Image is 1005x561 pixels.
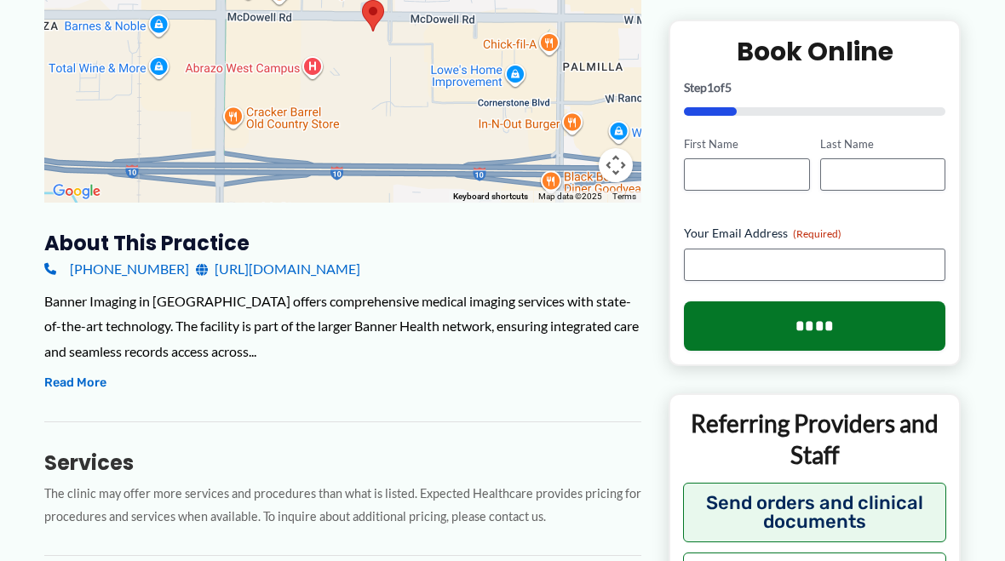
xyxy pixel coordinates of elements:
p: The clinic may offer more services and procedures than what is listed. Expected Healthcare provid... [44,483,641,529]
p: Referring Providers and Staff [683,409,946,471]
a: Open this area in Google Maps (opens a new window) [49,180,105,203]
span: (Required) [793,228,841,241]
h2: Book Online [684,35,945,68]
a: Terms (opens in new tab) [612,192,636,201]
h3: About this practice [44,230,641,256]
img: Google [49,180,105,203]
a: [URL][DOMAIN_NAME] [196,256,360,282]
button: Keyboard shortcuts [453,191,528,203]
button: Send orders and clinical documents [683,483,946,542]
button: Map camera controls [599,148,633,182]
span: 5 [725,80,732,94]
span: Map data ©2025 [538,192,602,201]
div: Banner Imaging in [GEOGRAPHIC_DATA] offers comprehensive medical imaging services with state-of-t... [44,289,641,364]
span: 1 [707,80,714,94]
label: Last Name [820,136,945,152]
p: Step of [684,82,945,94]
label: Your Email Address [684,226,945,243]
button: Read More [44,373,106,393]
a: [PHONE_NUMBER] [44,256,189,282]
label: First Name [684,136,809,152]
h3: Services [44,449,641,476]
